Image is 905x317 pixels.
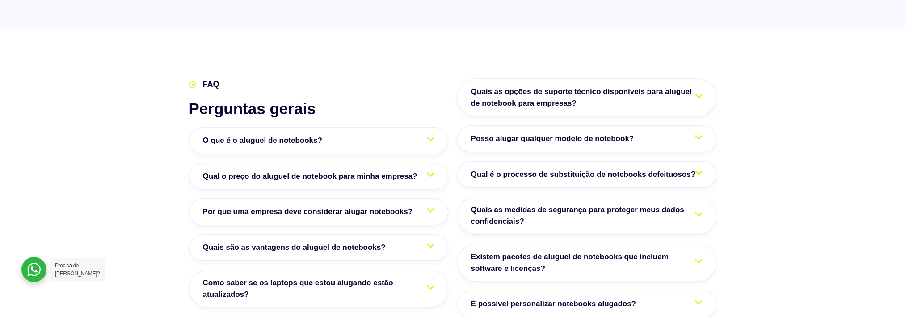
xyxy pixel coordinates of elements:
[471,133,639,145] span: Posso alugar qualquer modelo de notebook?
[189,99,448,118] h2: Perguntas gerais
[203,135,327,146] span: O que é o aluguel de notebooks?
[189,127,448,154] a: O que é o aluguel de notebooks?
[471,251,703,274] span: Existem pacotes de aluguel de notebooks que incluem software e licenças?
[745,203,905,317] iframe: Chat Widget
[471,298,640,310] span: É possível personalizar notebooks alugados?
[203,171,422,182] span: Qual o preço do aluguel de notebook para minha empresa?
[471,204,703,227] span: Quais as medidas de segurança para proteger meus dados confidenciais?
[189,270,448,308] a: Como saber se os laptops que estou alugando estão atualizados?
[203,242,390,253] span: Quais são as vantagens do aluguel de notebooks?
[203,277,434,300] span: Como saber se os laptops que estou alugando estão atualizados?
[471,169,700,180] span: Qual é o processo de substituição de notebooks defeituosos?
[457,78,716,116] a: Quais as opções de suporte técnico disponíveis para aluguel de notebook para empresas?
[189,163,448,190] a: Qual o preço do aluguel de notebook para minha empresa?
[201,78,219,90] span: FAQ
[457,197,716,235] a: Quais as medidas de segurança para proteger meus dados confidenciais?
[55,262,100,277] span: Precisa de [PERSON_NAME]?
[457,125,716,152] a: Posso alugar qualquer modelo de notebook?
[471,86,703,109] span: Quais as opções de suporte técnico disponíveis para aluguel de notebook para empresas?
[189,234,448,261] a: Quais são as vantagens do aluguel de notebooks?
[745,203,905,317] div: Widget de chat
[457,244,716,282] a: Existem pacotes de aluguel de notebooks que incluem software e licenças?
[203,206,417,218] span: Por que uma empresa deve considerar alugar notebooks?
[457,161,716,188] a: Qual é o processo de substituição de notebooks defeituosos?
[189,198,448,225] a: Por que uma empresa deve considerar alugar notebooks?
